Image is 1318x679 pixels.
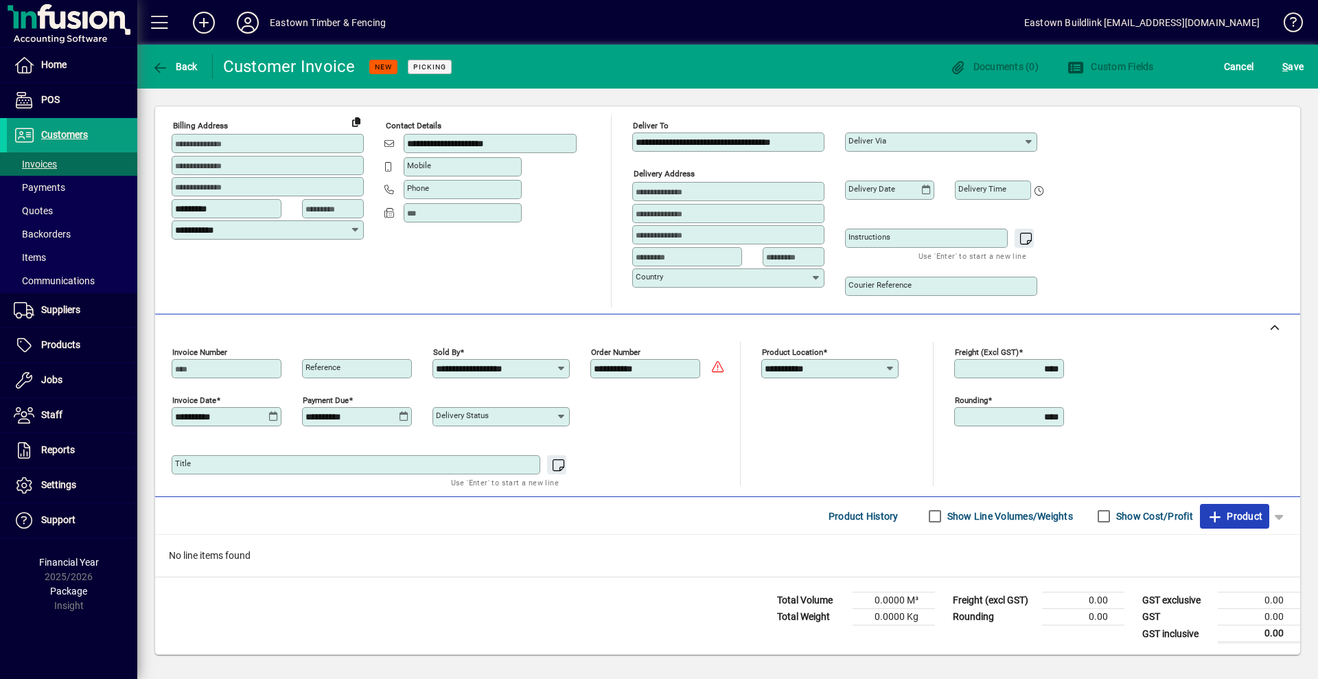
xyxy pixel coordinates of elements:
td: 0.0000 M³ [853,592,935,609]
mat-label: Instructions [848,232,890,242]
span: Product History [829,505,899,527]
td: Freight (excl GST) [946,592,1042,609]
a: Staff [7,398,137,433]
button: Back [148,54,201,79]
span: S [1282,61,1288,72]
a: Jobs [7,363,137,398]
span: Staff [41,409,62,420]
button: Documents (0) [946,54,1042,79]
a: Quotes [7,199,137,222]
span: Quotes [14,205,53,216]
mat-hint: Use 'Enter' to start a new line [918,248,1026,264]
mat-label: Reference [305,362,340,372]
mat-label: Delivery status [436,411,489,420]
span: ave [1282,56,1304,78]
app-page-header-button: Back [137,54,213,79]
span: Invoices [14,159,57,170]
td: GST [1135,609,1218,625]
span: Items [14,252,46,263]
a: Support [7,503,137,538]
span: Products [41,339,80,350]
a: Knowledge Base [1273,3,1301,47]
span: Payments [14,182,65,193]
td: Total Weight [770,609,853,625]
button: Copy to Delivery address [345,111,367,133]
button: Add [182,10,226,35]
span: Backorders [14,229,71,240]
a: Products [7,328,137,362]
span: Customers [41,129,88,140]
button: Custom Fields [1064,54,1157,79]
td: Rounding [946,609,1042,625]
a: Invoices [7,152,137,176]
a: Home [7,48,137,82]
td: 0.00 [1042,609,1124,625]
div: No line items found [155,535,1300,577]
mat-label: Sold by [433,347,460,357]
mat-label: Phone [407,183,429,193]
button: Save [1279,54,1307,79]
a: Items [7,246,137,269]
a: POS [7,83,137,117]
mat-label: Title [175,459,191,468]
td: 0.00 [1218,592,1300,609]
mat-label: Order number [591,347,640,357]
span: Communications [14,275,95,286]
span: Financial Year [39,557,99,568]
mat-label: Invoice date [172,395,216,405]
mat-label: Invoice number [172,347,227,357]
td: 0.00 [1218,609,1300,625]
div: Eastown Buildlink [EMAIL_ADDRESS][DOMAIN_NAME] [1024,12,1260,34]
label: Show Cost/Profit [1113,509,1193,523]
span: Package [50,586,87,597]
mat-label: Deliver via [848,136,886,146]
span: Home [41,59,67,70]
span: Suppliers [41,304,80,315]
mat-hint: Use 'Enter' to start a new line [451,474,559,490]
mat-label: Country [636,272,663,281]
span: Back [152,61,198,72]
span: Custom Fields [1067,61,1154,72]
span: Documents (0) [949,61,1039,72]
td: GST exclusive [1135,592,1218,609]
div: Eastown Timber & Fencing [270,12,386,34]
a: Communications [7,269,137,292]
span: Settings [41,479,76,490]
span: NEW [375,62,392,71]
td: 0.00 [1042,592,1124,609]
a: Settings [7,468,137,503]
mat-label: Rounding [955,395,988,405]
div: Customer Invoice [223,56,356,78]
mat-label: Product location [762,347,823,357]
mat-label: Delivery date [848,184,895,194]
mat-label: Freight (excl GST) [955,347,1019,357]
td: GST inclusive [1135,625,1218,643]
span: Picking [413,62,446,71]
a: Suppliers [7,293,137,327]
mat-label: Payment due [303,395,349,405]
a: Payments [7,176,137,199]
label: Show Line Volumes/Weights [945,509,1073,523]
button: Profile [226,10,270,35]
span: Reports [41,444,75,455]
td: 0.0000 Kg [853,609,935,625]
button: Product [1200,504,1269,529]
mat-label: Deliver To [633,121,669,130]
mat-label: Courier Reference [848,280,912,290]
mat-label: Mobile [407,161,431,170]
mat-label: Delivery time [958,184,1006,194]
td: Total Volume [770,592,853,609]
span: Jobs [41,374,62,385]
span: POS [41,94,60,105]
span: Cancel [1224,56,1254,78]
td: 0.00 [1218,625,1300,643]
a: Backorders [7,222,137,246]
span: Product [1207,505,1262,527]
span: Support [41,514,76,525]
a: Reports [7,433,137,468]
button: Product History [823,504,904,529]
button: Cancel [1221,54,1258,79]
